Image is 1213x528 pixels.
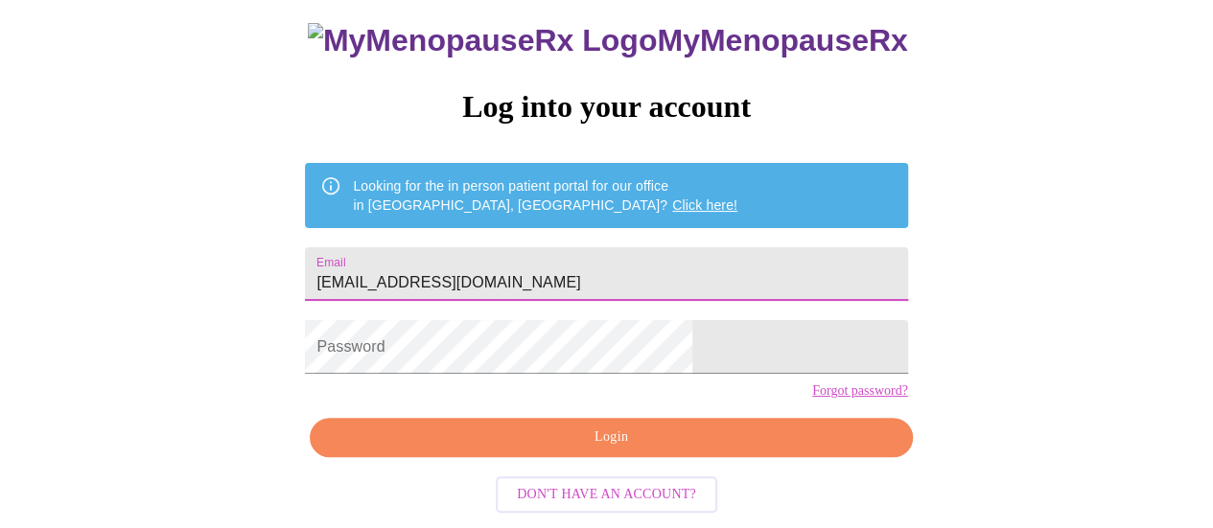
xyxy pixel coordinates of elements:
[332,425,890,449] span: Login
[491,485,722,501] a: Don't have an account?
[308,23,908,58] h3: MyMenopauseRx
[812,383,908,399] a: Forgot password?
[672,197,737,213] a: Click here!
[308,23,657,58] img: MyMenopauseRx Logo
[496,476,717,514] button: Don't have an account?
[310,418,912,457] button: Login
[305,89,907,125] h3: Log into your account
[517,483,696,507] span: Don't have an account?
[353,169,737,222] div: Looking for the in person patient portal for our office in [GEOGRAPHIC_DATA], [GEOGRAPHIC_DATA]?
